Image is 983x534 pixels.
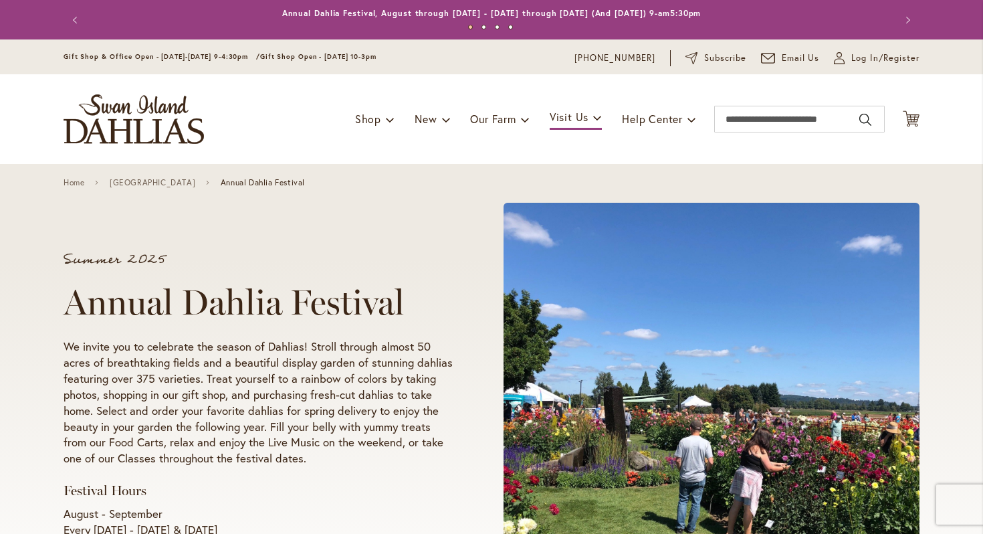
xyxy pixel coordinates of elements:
span: Subscribe [704,52,746,65]
p: We invite you to celebrate the season of Dahlias! Stroll through almost 50 acres of breathtaking ... [64,339,453,467]
button: Next [893,7,919,33]
button: 1 of 4 [468,25,473,29]
span: Email Us [782,52,820,65]
a: Annual Dahlia Festival, August through [DATE] - [DATE] through [DATE] (And [DATE]) 9-am5:30pm [282,8,701,18]
a: [GEOGRAPHIC_DATA] [110,178,195,187]
a: Email Us [761,52,820,65]
span: Gift Shop & Office Open - [DATE]-[DATE] 9-4:30pm / [64,52,260,61]
span: Visit Us [550,110,588,124]
a: Subscribe [685,52,746,65]
a: Log In/Register [834,52,919,65]
button: 2 of 4 [481,25,486,29]
span: Annual Dahlia Festival [221,178,305,187]
span: Gift Shop Open - [DATE] 10-3pm [260,52,376,61]
button: 3 of 4 [495,25,500,29]
a: Home [64,178,84,187]
span: Log In/Register [851,52,919,65]
h1: Annual Dahlia Festival [64,282,453,323]
span: New [415,112,437,126]
h3: Festival Hours [64,482,453,499]
span: Help Center [622,112,683,126]
button: Previous [64,7,90,33]
span: Shop [355,112,381,126]
a: [PHONE_NUMBER] [574,52,655,65]
p: Summer 2025 [64,253,453,266]
button: 4 of 4 [508,25,513,29]
span: Our Farm [470,112,516,126]
a: store logo [64,94,204,144]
